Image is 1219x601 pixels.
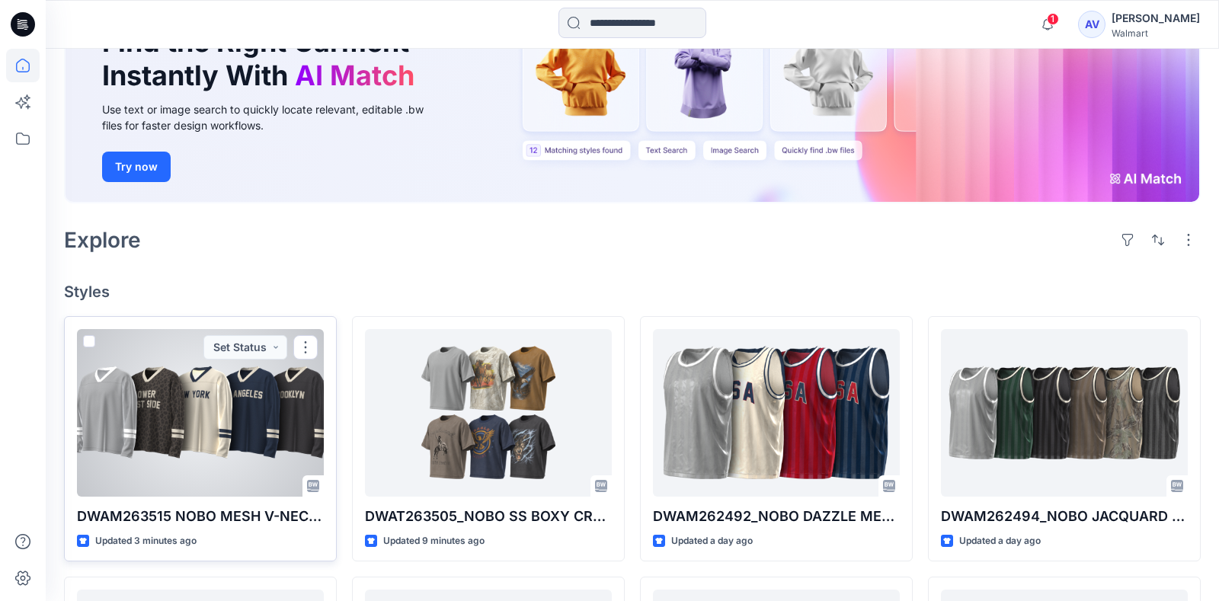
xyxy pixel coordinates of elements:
[365,506,612,527] p: DWAT263505_NOBO SS BOXY CROPPED GRAPHIC TEE
[102,101,445,133] div: Use text or image search to quickly locate relevant, editable .bw files for faster design workflows.
[95,533,197,549] p: Updated 3 minutes ago
[671,533,753,549] p: Updated a day ago
[77,506,324,527] p: DWAM263515 NOBO MESH V-NECK FOOTBALL [GEOGRAPHIC_DATA]
[1078,11,1105,38] div: AV
[365,329,612,497] a: DWAT263505_NOBO SS BOXY CROPPED GRAPHIC TEE
[383,533,485,549] p: Updated 9 minutes ago
[295,59,414,92] span: AI Match
[64,228,141,252] h2: Explore
[1047,13,1059,25] span: 1
[1112,27,1200,39] div: Walmart
[1112,9,1200,27] div: [PERSON_NAME]
[102,26,422,91] h1: Find the Right Garment Instantly With
[941,329,1188,497] a: DWAM262494_NOBO JACQUARD MESH BASKETBALL TANK W- RIB
[102,152,171,182] button: Try now
[64,283,1201,301] h4: Styles
[77,329,324,497] a: DWAM263515 NOBO MESH V-NECK FOOTBALL JERSEY
[959,533,1041,549] p: Updated a day ago
[653,506,900,527] p: DWAM262492_NOBO DAZZLE MESH BASKETBALL TANK W- RIB
[653,329,900,497] a: DWAM262492_NOBO DAZZLE MESH BASKETBALL TANK W- RIB
[941,506,1188,527] p: DWAM262494_NOBO JACQUARD MESH BASKETBALL TANK W- RIB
